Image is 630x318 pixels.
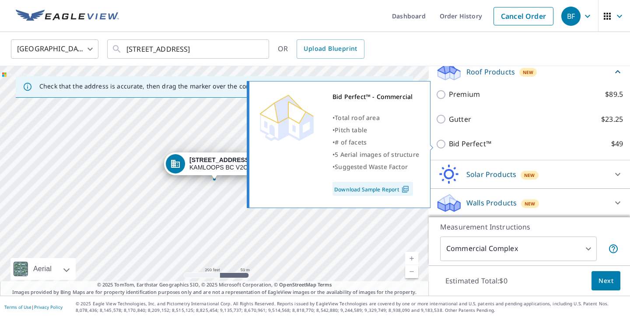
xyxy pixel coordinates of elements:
[436,192,623,213] div: Walls ProductsNew
[332,182,413,196] a: Download Sample Report
[332,91,419,103] div: Bid Perfect™ - Commercial
[449,114,471,125] p: Gutter
[335,113,380,122] span: Total roof area
[304,43,357,54] span: Upload Blueprint
[256,91,317,143] img: Premium
[405,252,418,265] a: Current Level 17, Zoom In
[605,89,623,100] p: $89.5
[4,304,63,310] p: |
[318,281,332,288] a: Terms
[189,156,259,171] div: KAMLOOPS BC V2C2P7
[279,281,316,288] a: OpenStreetMap
[164,152,265,180] div: Dropped pin, building 1, Commercial property, 411 NICOLA ST KAMLOOPS BC V2C2P7
[332,136,419,148] div: •
[332,112,419,124] div: •
[405,265,418,278] a: Current Level 17, Zoom Out
[126,37,251,61] input: Search by address or latitude-longitude
[449,89,480,100] p: Premium
[466,67,515,77] p: Roof Products
[523,69,534,76] span: New
[332,124,419,136] div: •
[591,271,620,291] button: Next
[436,164,623,185] div: Solar ProductsNew
[399,185,411,193] img: Pdf Icon
[189,156,251,163] strong: [STREET_ADDRESS]
[436,61,623,82] div: Roof ProductsNew
[466,198,517,208] p: Walls Products
[34,304,63,310] a: Privacy Policy
[598,276,613,286] span: Next
[10,258,76,280] div: Aerial
[4,304,31,310] a: Terms of Use
[39,82,291,90] p: Check that the address is accurate, then drag the marker over the correct structure.
[335,163,408,171] span: Suggested Waste Factor
[297,39,364,59] a: Upload Blueprint
[31,258,54,280] div: Aerial
[611,138,623,149] p: $49
[440,237,597,261] div: Commercial Complex
[466,169,516,180] p: Solar Products
[561,7,581,26] div: BF
[525,200,535,207] span: New
[76,300,626,314] p: © 2025 Eagle View Technologies, Inc. and Pictometry International Corp. All Rights Reserved. Repo...
[493,7,553,25] a: Cancel Order
[449,138,491,149] p: Bid Perfect™
[332,148,419,161] div: •
[608,244,619,254] span: Each building may require a separate measurement report; if so, your account will be billed per r...
[335,126,367,134] span: Pitch table
[440,222,619,232] p: Measurement Instructions
[332,161,419,173] div: •
[278,39,364,59] div: OR
[11,37,98,61] div: [GEOGRAPHIC_DATA]
[16,10,119,23] img: EV Logo
[335,138,367,146] span: # of facets
[524,172,535,179] span: New
[438,271,514,290] p: Estimated Total: $0
[97,281,332,289] span: © 2025 TomTom, Earthstar Geographics SIO, © 2025 Microsoft Corporation, ©
[601,114,623,125] p: $23.25
[335,150,419,159] span: 5 Aerial images of structure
